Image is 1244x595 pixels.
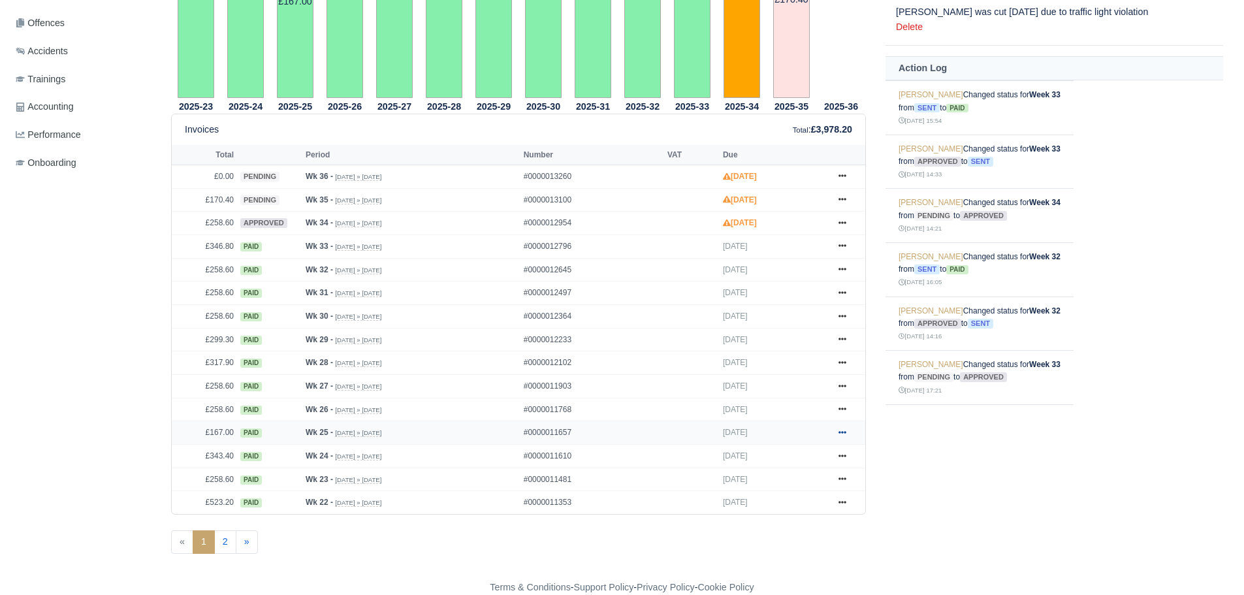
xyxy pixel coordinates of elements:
[172,188,237,212] td: £170.40
[240,498,262,507] span: paid
[899,360,963,369] a: [PERSON_NAME]
[240,289,262,298] span: paid
[946,104,968,113] span: paid
[960,211,1007,221] span: approved
[723,405,748,414] span: [DATE]
[637,582,695,592] a: Privacy Policy
[236,530,258,554] a: »
[574,582,634,592] a: Support Policy
[885,81,1074,135] td: Changed status for from to
[723,265,748,274] span: [DATE]
[899,332,942,340] small: [DATE] 14:16
[306,288,333,297] strong: Wk 31 -
[1029,90,1061,99] strong: Week 33
[172,421,237,445] td: £167.00
[520,491,664,514] td: #0000011353
[899,144,963,153] a: [PERSON_NAME]
[221,99,270,114] th: 2025-24
[1029,360,1061,369] strong: Week 33
[723,381,748,391] span: [DATE]
[914,265,940,274] span: sent
[723,358,748,367] span: [DATE]
[172,235,237,259] td: £346.80
[306,242,333,251] strong: Wk 33 -
[16,44,68,59] span: Accidents
[240,336,262,345] span: paid
[320,99,370,114] th: 2025-26
[767,99,816,114] th: 2025-35
[10,122,155,148] a: Performance
[306,312,333,321] strong: Wk 30 -
[172,468,237,491] td: £258.60
[914,157,961,167] span: approved
[306,335,333,344] strong: Wk 29 -
[723,312,748,321] span: [DATE]
[172,375,237,398] td: £258.60
[419,99,469,114] th: 2025-28
[899,170,942,178] small: [DATE] 14:33
[899,252,963,261] a: [PERSON_NAME]
[885,135,1074,189] td: Changed status for from to
[914,319,961,329] span: approved
[968,319,993,329] span: sent
[240,382,262,391] span: paid
[172,165,237,189] td: £0.00
[335,499,381,507] small: [DATE] » [DATE]
[490,582,570,592] a: Terms & Conditions
[723,475,748,484] span: [DATE]
[664,145,720,165] th: VAT
[10,150,155,176] a: Onboarding
[914,211,953,221] span: pending
[185,124,219,135] h6: Invoices
[717,99,767,114] th: 2025-34
[16,127,81,142] span: Performance
[172,328,237,351] td: £299.30
[520,468,664,491] td: #0000011481
[370,99,419,114] th: 2025-27
[172,212,237,235] td: £258.60
[520,445,664,468] td: #0000011610
[520,375,664,398] td: #0000011903
[885,351,1074,405] td: Changed status for from to
[10,94,155,120] a: Accounting
[306,475,333,484] strong: Wk 23 -
[720,145,826,165] th: Due
[723,498,748,507] span: [DATE]
[240,428,262,438] span: paid
[1009,443,1244,595] iframe: Chat Widget
[723,288,748,297] span: [DATE]
[172,258,237,281] td: £258.60
[240,406,262,415] span: paid
[240,452,262,461] span: paid
[899,278,942,285] small: [DATE] 16:05
[899,306,963,315] a: [PERSON_NAME]
[335,429,381,437] small: [DATE] » [DATE]
[896,22,923,32] a: Delete
[520,351,664,375] td: #0000012102
[172,305,237,329] td: £258.60
[306,451,333,460] strong: Wk 24 -
[335,383,381,391] small: [DATE] » [DATE]
[335,197,381,204] small: [DATE] » [DATE]
[10,67,155,92] a: Trainings
[335,336,381,344] small: [DATE] » [DATE]
[16,16,65,31] span: Offences
[899,117,942,124] small: [DATE] 15:54
[306,498,333,507] strong: Wk 22 -
[914,372,953,382] span: pending
[240,195,279,205] span: pending
[172,351,237,375] td: £317.90
[270,99,320,114] th: 2025-25
[10,10,155,36] a: Offences
[306,218,333,227] strong: Wk 34 -
[899,225,942,232] small: [DATE] 14:21
[723,218,757,227] strong: [DATE]
[914,103,940,113] span: sent
[250,580,995,595] div: - - -
[885,297,1074,351] td: Changed status for from to
[335,359,381,367] small: [DATE] » [DATE]
[723,451,748,460] span: [DATE]
[335,476,381,484] small: [DATE] » [DATE]
[240,266,262,275] span: paid
[306,381,333,391] strong: Wk 27 -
